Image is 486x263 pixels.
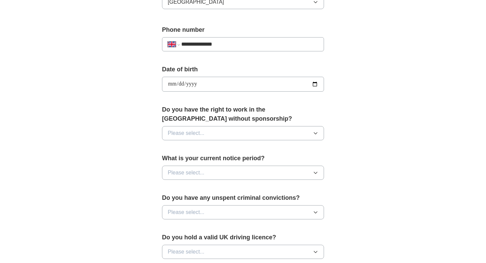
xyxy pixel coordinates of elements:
[168,129,205,137] span: Please select...
[162,105,324,123] label: Do you have the right to work in the [GEOGRAPHIC_DATA] without sponsorship?
[162,25,324,34] label: Phone number
[162,233,324,242] label: Do you hold a valid UK driving licence?
[162,245,324,259] button: Please select...
[162,154,324,163] label: What is your current notice period?
[162,193,324,202] label: Do you have any unspent criminal convictions?
[162,126,324,140] button: Please select...
[162,65,324,74] label: Date of birth
[162,205,324,219] button: Please select...
[168,208,205,216] span: Please select...
[168,248,205,256] span: Please select...
[162,166,324,180] button: Please select...
[168,169,205,177] span: Please select...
